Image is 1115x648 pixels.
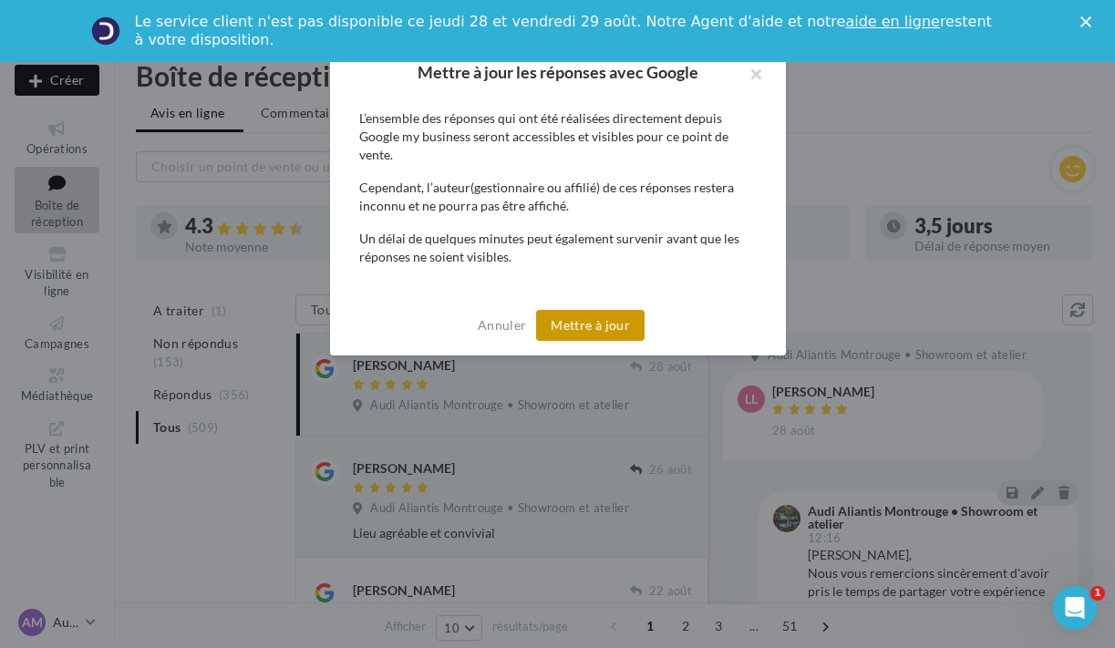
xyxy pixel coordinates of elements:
[470,314,533,336] button: Annuler
[845,13,939,30] a: aide en ligne
[135,13,996,49] div: Le service client n'est pas disponible ce jeudi 28 et vendredi 29 août. Notre Agent d'aide et not...
[359,64,757,80] h2: Mettre à jour les réponses avec Google
[359,179,757,215] div: Cependant, l’auteur(gestionnaire ou affilié) de ces réponses restera inconnu et ne pourra pas êtr...
[359,110,728,162] span: L’ensemble des réponses qui ont été réalisées directement depuis Google my business seront access...
[91,16,120,46] img: Profile image for Service-Client
[1080,16,1099,27] div: Fermer
[1053,586,1097,630] iframe: Intercom live chat
[536,310,645,341] button: Mettre à jour
[359,230,757,266] div: Un délai de quelques minutes peut également survenir avant que les réponses ne soient visibles.
[1090,586,1105,601] span: 1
